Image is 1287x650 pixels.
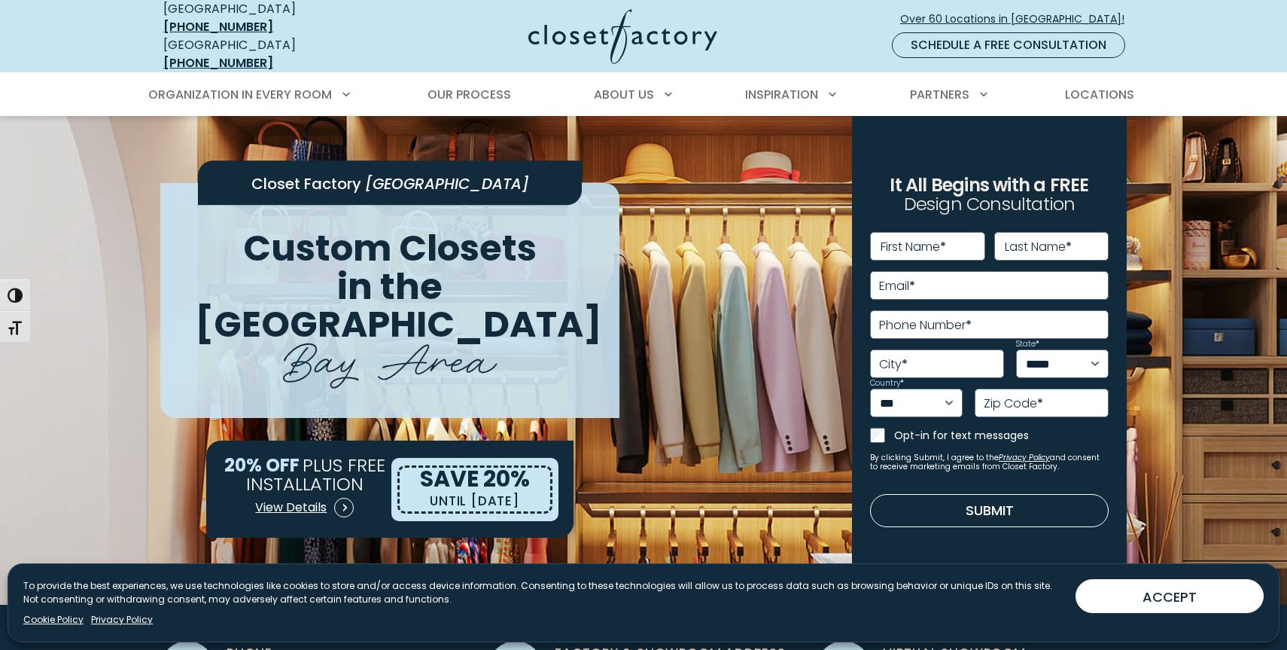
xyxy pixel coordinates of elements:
[254,493,354,523] a: View Details
[148,86,332,103] span: Organization in Every Room
[23,579,1063,606] p: To provide the best experiences, we use technologies like cookies to store and/or access device i...
[881,241,946,253] label: First Name
[243,223,537,273] span: Custom Closets
[879,359,908,371] label: City
[899,6,1137,32] a: Over 60 Locations in [GEOGRAPHIC_DATA]!
[900,11,1136,27] span: Over 60 Locations in [GEOGRAPHIC_DATA]!
[1016,340,1039,348] label: State
[745,86,818,103] span: Inspiration
[910,86,969,103] span: Partners
[870,453,1109,471] small: By clicking Submit, I agree to the and consent to receive marketing emails from Closet Factory.
[999,452,1050,463] a: Privacy Policy
[163,36,382,72] div: [GEOGRAPHIC_DATA]
[879,319,972,331] label: Phone Number
[91,613,153,627] a: Privacy Policy
[1065,86,1134,103] span: Locations
[163,54,273,72] a: [PHONE_NUMBER]
[23,613,84,627] a: Cookie Policy
[594,86,654,103] span: About Us
[890,172,1088,197] span: It All Begins with a FREE
[427,86,511,103] span: Our Process
[879,280,915,292] label: Email
[430,490,520,511] p: UNTIL [DATE]
[984,398,1043,410] label: Zip Code
[224,453,300,478] span: 20% OFF
[251,173,361,194] span: Closet Factory
[195,261,602,349] span: in the [GEOGRAPHIC_DATA]
[870,494,1109,527] button: Submit
[246,453,385,496] span: PLUS FREE INSTALLATION
[892,32,1125,58] a: Schedule a Free Consultation
[904,192,1076,217] span: Design Consultation
[163,18,273,35] a: [PHONE_NUMBER]
[894,428,1109,443] label: Opt-in for text messages
[283,322,497,390] span: Bay Area
[528,9,717,64] img: Closet Factory Logo
[1076,579,1264,613] button: ACCEPT
[255,499,327,517] span: View Details
[138,74,1149,116] nav: Primary Menu
[1005,241,1072,253] label: Last Name
[420,462,530,495] span: SAVE 20%
[870,380,904,387] label: Country
[365,173,529,194] span: [GEOGRAPHIC_DATA]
